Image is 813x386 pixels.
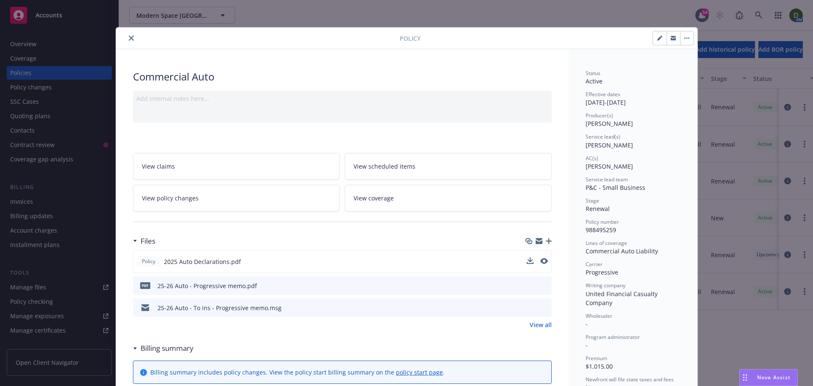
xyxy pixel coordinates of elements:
span: - [586,320,588,328]
button: download file [527,257,534,264]
span: Premium [586,355,607,362]
div: 25-26 Auto - Progressive memo.pdf [158,281,257,290]
span: [PERSON_NAME] [586,119,633,128]
span: 988495259 [586,226,616,234]
a: policy start page [396,368,443,376]
span: View claims [142,162,175,171]
span: View coverage [354,194,394,203]
span: Effective dates [586,91,620,98]
a: View coverage [345,185,552,211]
span: [PERSON_NAME] [586,162,633,170]
span: Program administrator [586,333,640,341]
div: Drag to move [740,369,750,386]
span: Newfront will file state taxes and fees [586,376,674,383]
span: Renewal [586,205,610,213]
a: View scheduled items [345,153,552,180]
span: - [586,341,588,349]
span: 2025 Auto Declarations.pdf [164,257,241,266]
button: preview file [541,281,548,290]
div: Billing summary [133,343,194,354]
div: Commercial Auto [133,69,552,84]
button: Nova Assist [739,369,798,386]
span: Policy [140,258,157,265]
span: AC(s) [586,155,598,162]
button: download file [527,303,534,312]
span: [PERSON_NAME] [586,141,633,149]
a: View all [530,320,552,329]
div: Billing summary includes policy changes. View the policy start billing summary on the . [150,368,445,377]
span: P&C - Small Business [586,183,645,192]
span: Producer(s) [586,112,613,119]
h3: Files [141,236,155,247]
a: View policy changes [133,185,340,211]
button: preview file [540,257,548,266]
span: View policy changes [142,194,199,203]
span: pdf [140,282,150,289]
span: Service lead team [586,176,628,183]
span: Policy [400,34,420,43]
button: close [126,33,136,43]
span: Active [586,77,603,85]
span: Wholesaler [586,312,612,319]
span: Carrier [586,261,603,268]
span: $1,015.00 [586,362,613,370]
span: Progressive [586,268,618,276]
span: Nova Assist [757,374,791,381]
h3: Billing summary [141,343,194,354]
span: Lines of coverage [586,239,627,247]
button: download file [527,257,534,266]
span: Writing company [586,282,625,289]
span: Policy number [586,218,619,225]
span: View scheduled items [354,162,415,171]
button: preview file [541,303,548,312]
span: Service lead(s) [586,133,620,140]
a: View claims [133,153,340,180]
button: preview file [540,258,548,264]
span: United Financial Casualty Company [586,290,659,307]
div: Files [133,236,155,247]
div: [DATE] - [DATE] [586,91,680,107]
div: Commercial Auto Liability [586,247,680,255]
div: Add internal notes here... [136,94,548,103]
span: Status [586,69,600,77]
button: download file [527,281,534,290]
span: Stage [586,197,599,204]
div: 25-26 Auto - To ins - Progressive memo.msg [158,303,282,312]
